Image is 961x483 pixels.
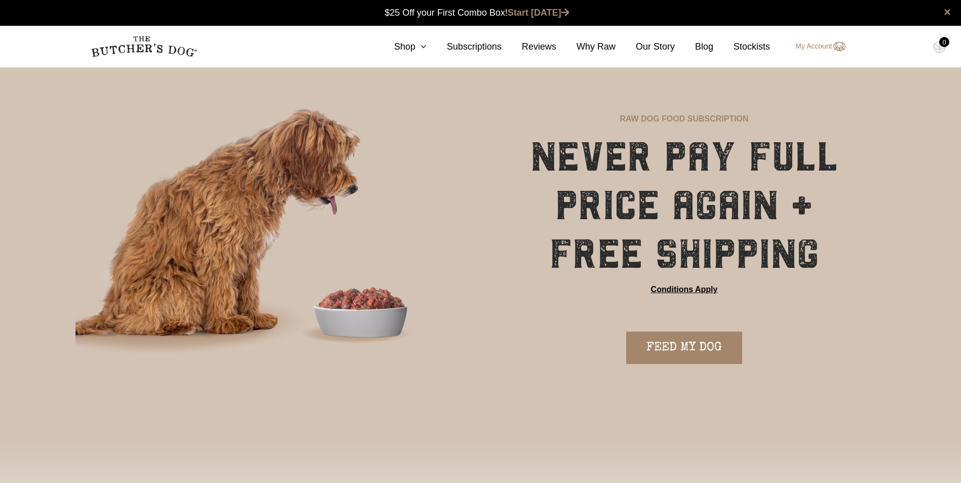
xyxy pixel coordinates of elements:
a: FEED MY DOG [626,332,742,364]
a: Blog [675,40,713,54]
p: RAW DOG FOOD SUBSCRIPTION [620,113,748,125]
div: 0 [939,37,949,47]
a: Stockists [713,40,770,54]
a: Start [DATE] [508,8,569,18]
a: Reviews [502,40,556,54]
img: TBD_Cart-Empty.png [933,41,946,54]
a: Shop [374,40,427,54]
a: close [944,6,951,18]
a: Our Story [616,40,675,54]
a: Why Raw [556,40,616,54]
img: blaze-subscription-hero [75,67,479,402]
a: My Account [785,41,845,53]
a: Conditions Apply [651,284,718,296]
a: Subscriptions [427,40,502,54]
h1: NEVER PAY FULL PRICE AGAIN + FREE SHIPPING [508,133,861,278]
